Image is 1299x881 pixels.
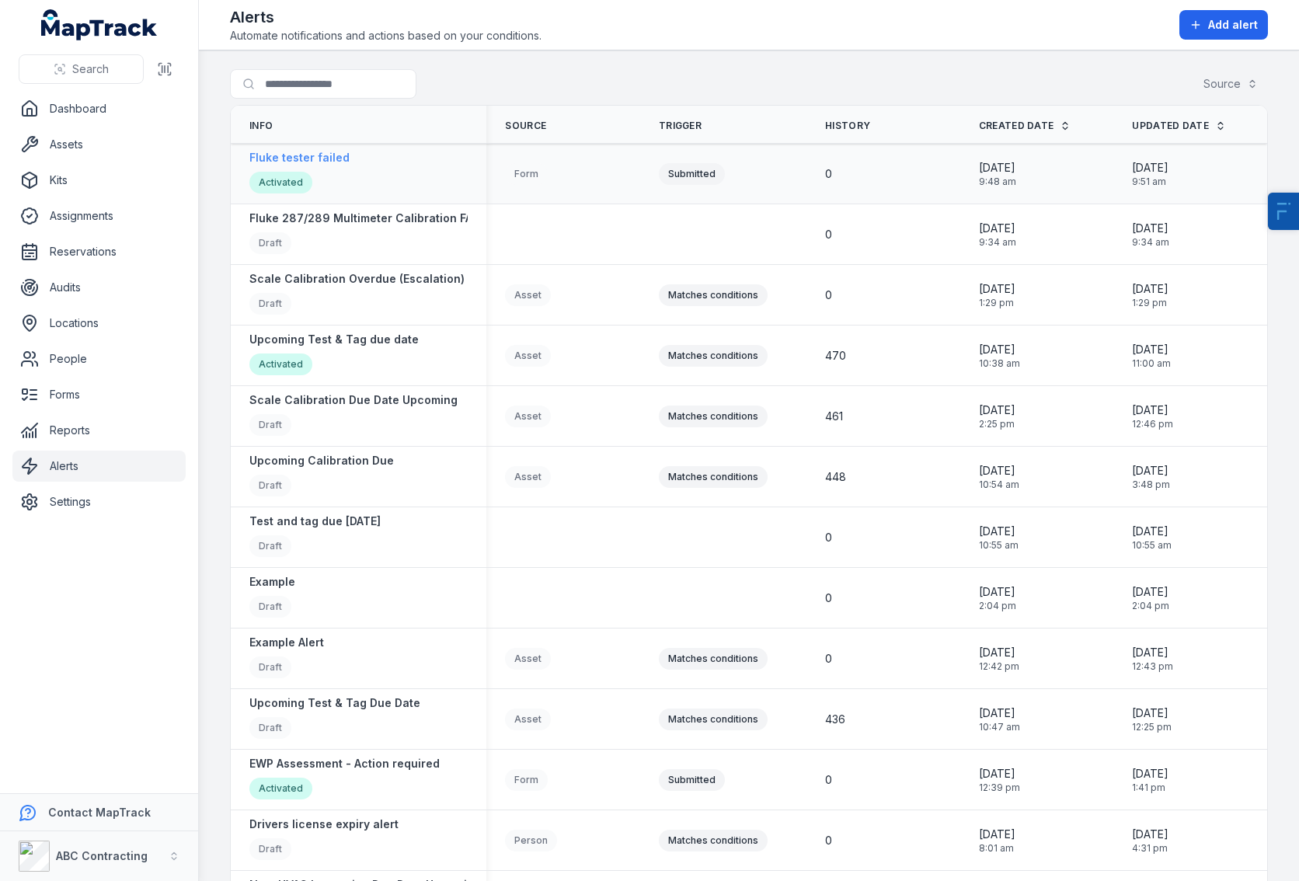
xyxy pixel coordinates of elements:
time: 18/08/2025, 1:29:33 pm [979,281,1015,309]
span: 9:48 am [979,176,1016,188]
div: Matches conditions [659,830,768,851]
div: Activated [249,353,312,375]
span: 0 [825,530,832,545]
span: 9:34 am [1132,236,1169,249]
span: [DATE] [1132,645,1173,660]
a: Created Date [979,120,1071,132]
span: 11:00 am [1132,357,1171,370]
strong: Scale Calibration Due Date Upcoming [249,392,458,408]
span: Search [72,61,109,77]
span: 0 [825,166,832,182]
strong: Fluke 287/289 Multimeter Calibration FAILED [249,211,496,226]
a: MapTrack [41,9,158,40]
div: Activated [249,778,312,799]
span: [DATE] [979,827,1015,842]
a: Assignments [12,200,186,232]
a: Upcoming Test & Tag Due DateDraft [249,695,420,743]
span: 0 [825,651,832,667]
div: Draft [249,717,291,739]
time: 16/07/2025, 10:55:59 am [1132,524,1172,552]
strong: ABC Contracting [56,849,148,862]
time: 18/08/2025, 11:00:00 am [1132,342,1171,370]
a: Upcoming Test & Tag due dateActivated [249,332,419,379]
span: 10:55 am [1132,539,1172,552]
a: Fluke tester failedActivated [249,150,350,197]
time: 16/07/2025, 10:55:59 am [979,524,1019,552]
span: [DATE] [979,645,1019,660]
span: 9:34 am [979,236,1016,249]
a: ExampleDraft [249,574,295,622]
strong: Upcoming Test & Tag due date [249,332,419,347]
span: 1:41 pm [1132,782,1168,794]
h2: Alerts [230,6,542,28]
a: People [12,343,186,374]
time: 11/07/2025, 12:42:38 pm [979,645,1019,673]
time: 15/07/2025, 2:04:29 pm [1132,584,1169,612]
span: 1:29 pm [979,297,1015,309]
span: [DATE] [979,160,1016,176]
span: 3:48 pm [1132,479,1170,491]
span: [DATE] [1132,584,1169,600]
span: [DATE] [1132,827,1168,842]
strong: Upcoming Calibration Due [249,453,394,468]
time: 03/07/2025, 10:47:08 am [979,705,1020,733]
span: Info [249,120,273,132]
span: 10:38 am [979,357,1020,370]
span: [DATE] [979,705,1020,721]
span: [DATE] [1132,221,1169,236]
div: Person [505,830,557,851]
span: Trigger [659,120,702,132]
div: Asset [505,345,551,367]
strong: Example Alert [249,635,324,650]
span: [DATE] [979,584,1016,600]
span: Add alert [1208,17,1258,33]
span: Automate notifications and actions based on your conditions. [230,28,542,44]
time: 20/08/2025, 9:34:28 am [1132,221,1169,249]
a: Fluke 287/289 Multimeter Calibration FAILEDDraft [249,211,496,258]
div: Matches conditions [659,345,768,367]
span: 0 [825,833,832,848]
time: 11/07/2025, 12:43:40 pm [1132,645,1173,673]
span: Updated Date [1132,120,1209,132]
button: Search [19,54,144,84]
span: 4:31 pm [1132,842,1168,855]
div: Asset [505,709,551,730]
div: Draft [249,293,291,315]
time: 30/06/2025, 12:39:51 pm [979,766,1020,794]
span: 12:46 pm [1132,418,1173,430]
span: 448 [825,469,846,485]
span: [DATE] [1132,463,1170,479]
time: 18/06/2025, 4:31:16 pm [1132,827,1168,855]
strong: Fluke tester failed [249,150,350,165]
time: 15/07/2025, 2:04:29 pm [979,584,1016,612]
time: 20/08/2025, 9:51:19 am [1132,160,1168,188]
span: [DATE] [1132,342,1171,357]
a: Reports [12,415,186,446]
a: Kits [12,165,186,196]
div: Activated [249,172,312,193]
strong: Upcoming Test & Tag Due Date [249,695,420,711]
a: Scale Calibration Overdue (Escalation)Draft [249,271,465,319]
a: Upcoming Calibration DueDraft [249,453,394,500]
div: Submitted [659,163,725,185]
span: [DATE] [1132,524,1172,539]
strong: Test and tag due [DATE] [249,514,381,529]
div: Form [505,163,548,185]
div: Asset [505,466,551,488]
span: [DATE] [1132,281,1168,297]
span: 470 [825,348,846,364]
span: [DATE] [1132,705,1172,721]
span: 436 [825,712,845,727]
strong: Example [249,574,295,590]
strong: Scale Calibration Overdue (Escalation) [249,271,465,287]
div: Draft [249,535,291,557]
span: 12:39 pm [979,782,1020,794]
a: Example AlertDraft [249,635,324,682]
div: Draft [249,656,291,678]
span: 0 [825,227,832,242]
a: EWP Assessment - Action requiredActivated [249,756,440,803]
span: 0 [825,590,832,606]
span: [DATE] [979,766,1020,782]
span: 12:43 pm [1132,660,1173,673]
span: 12:25 pm [1132,721,1172,733]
